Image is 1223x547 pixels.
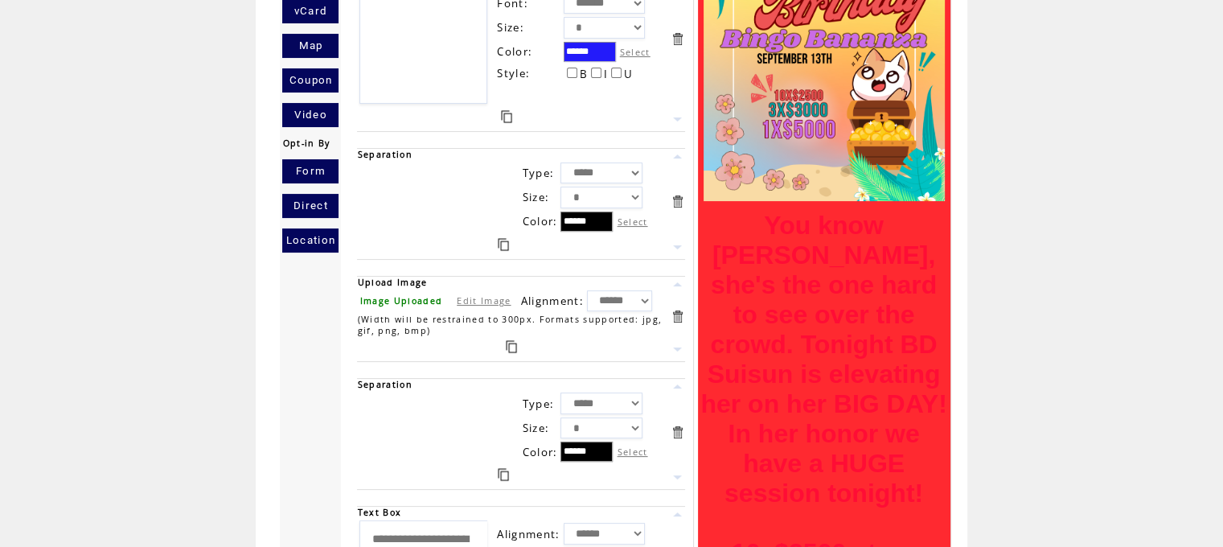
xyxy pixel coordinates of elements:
[501,110,512,123] a: Duplicate this item
[359,295,442,306] span: Image Uploaded
[670,240,685,255] a: Move this item down
[357,507,401,518] span: Text Box
[282,34,339,58] a: Map
[457,294,511,306] a: Edit Image
[497,66,530,80] span: Style:
[670,507,685,522] a: Move this item up
[522,397,554,411] span: Type:
[624,67,633,81] span: U
[522,190,549,204] span: Size:
[670,342,685,357] a: Move this item down
[522,421,549,435] span: Size:
[617,446,647,458] label: Select
[580,67,588,81] span: B
[604,67,608,81] span: I
[522,445,557,459] span: Color:
[617,216,647,228] label: Select
[670,149,685,164] a: Move this item up
[506,340,517,353] a: Duplicate this item
[282,228,339,253] a: Location
[282,138,330,149] span: Opt-in By
[282,68,339,93] a: Coupon
[522,166,554,180] span: Type:
[670,379,685,394] a: Move this item up
[670,425,685,440] a: Delete this item
[498,238,509,251] a: Duplicate this item
[357,314,662,336] span: (Width will be restrained to 300px. Formats supported: jpg, gif, png, bmp)
[497,20,524,35] span: Size:
[670,470,685,485] a: Move this item down
[498,468,509,481] a: Duplicate this item
[357,277,427,288] span: Upload Image
[520,294,583,308] span: Alignment:
[522,214,557,228] span: Color:
[620,46,650,58] label: Select
[670,31,685,47] a: Delete this item
[670,309,685,324] a: Delete this item
[357,379,412,390] span: Separation
[670,194,685,209] a: Delete this item
[497,44,532,59] span: Color:
[670,112,685,127] a: Move this item down
[282,103,339,127] a: Video
[282,194,339,218] a: Direct
[282,159,339,183] a: Form
[497,527,560,541] span: Alignment:
[670,277,685,292] a: Move this item up
[357,149,412,160] span: Separation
